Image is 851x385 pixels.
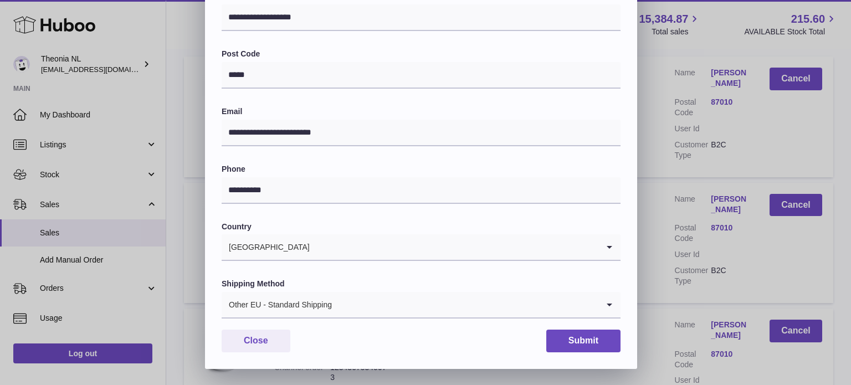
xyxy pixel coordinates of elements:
[310,234,598,260] input: Search for option
[222,49,621,59] label: Post Code
[222,164,621,174] label: Phone
[332,292,598,317] input: Search for option
[222,330,290,352] button: Close
[546,330,621,352] button: Submit
[222,292,332,317] span: Other EU - Standard Shipping
[222,222,621,232] label: Country
[222,279,621,289] label: Shipping Method
[222,106,621,117] label: Email
[222,234,310,260] span: [GEOGRAPHIC_DATA]
[222,292,621,319] div: Search for option
[222,234,621,261] div: Search for option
